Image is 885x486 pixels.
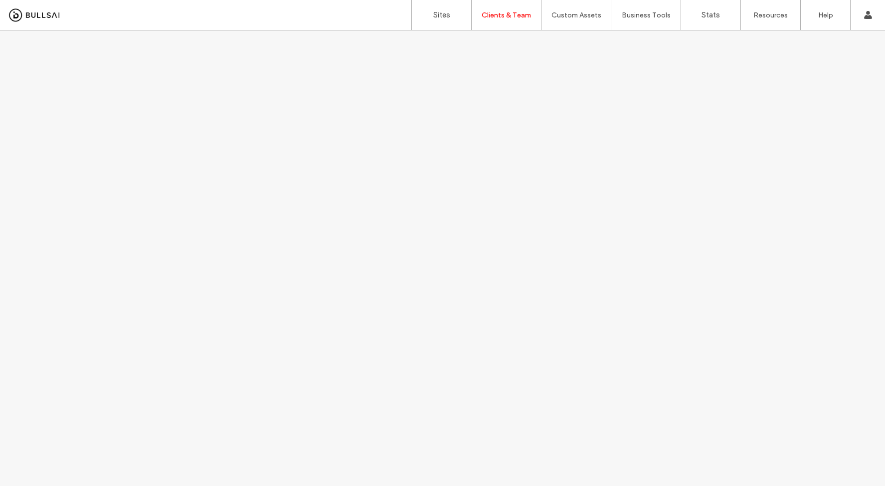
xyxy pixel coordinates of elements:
label: Custom Assets [551,11,601,19]
label: Sites [433,10,450,19]
label: Stats [702,10,720,19]
label: Business Tools [622,11,671,19]
label: Help [818,11,833,19]
label: Resources [753,11,788,19]
label: Clients & Team [482,11,531,19]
